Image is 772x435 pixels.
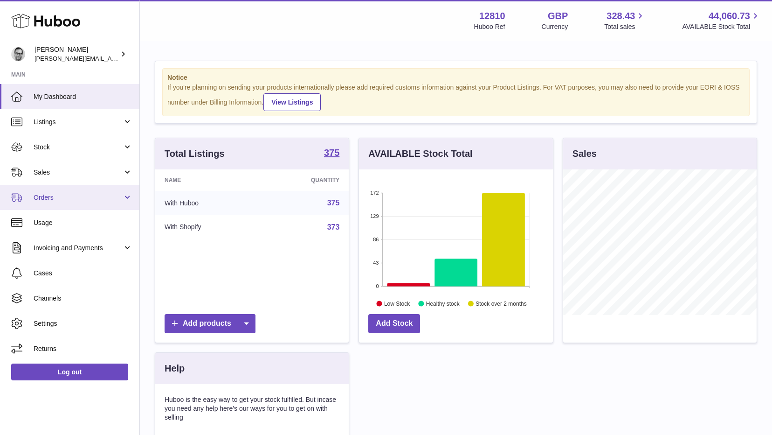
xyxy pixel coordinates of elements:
div: Domain Overview [35,60,83,66]
img: tab_domain_overview_orange.svg [25,59,33,66]
text: Low Stock [384,300,410,307]
div: v 4.0.25 [26,15,46,22]
a: 373 [327,223,340,231]
td: With Huboo [155,191,260,215]
strong: 375 [324,148,339,157]
h3: AVAILABLE Stock Total [368,147,472,160]
td: With Shopify [155,215,260,239]
a: 44,060.73 AVAILABLE Stock Total [682,10,761,31]
div: [PERSON_NAME] [34,45,118,63]
a: Add products [165,314,255,333]
span: Cases [34,269,132,278]
div: Huboo Ref [474,22,505,31]
a: Log out [11,364,128,380]
span: Invoicing and Payments [34,244,123,253]
a: 375 [327,199,340,207]
span: Stock [34,143,123,152]
text: 172 [370,190,379,196]
text: 129 [370,213,379,219]
strong: GBP [548,10,568,22]
strong: Notice [167,73,744,82]
span: Total sales [604,22,646,31]
h3: Help [165,362,185,375]
text: 0 [376,283,379,289]
span: [PERSON_NAME][EMAIL_ADDRESS][DOMAIN_NAME] [34,55,187,62]
strong: 12810 [479,10,505,22]
span: Listings [34,118,123,126]
img: alex@digidistiller.com [11,47,25,61]
div: Currency [542,22,568,31]
p: Huboo is the easy way to get your stock fulfilled. But incase you need any help here's our ways f... [165,395,339,422]
span: My Dashboard [34,92,132,101]
span: Settings [34,319,132,328]
a: View Listings [263,93,321,111]
span: AVAILABLE Stock Total [682,22,761,31]
div: Domain: [DOMAIN_NAME] [24,24,103,32]
th: Name [155,169,260,191]
a: Add Stock [368,314,420,333]
img: logo_orange.svg [15,15,22,22]
th: Quantity [260,169,349,191]
h3: Total Listings [165,147,225,160]
span: Orders [34,193,123,202]
a: 328.43 Total sales [604,10,646,31]
a: 375 [324,148,339,159]
text: 43 [373,260,379,266]
img: website_grey.svg [15,24,22,32]
img: tab_keywords_by_traffic_grey.svg [93,59,100,66]
div: If you're planning on sending your products internationally please add required customs informati... [167,83,744,111]
text: Healthy stock [426,300,460,307]
span: Sales [34,168,123,177]
text: 86 [373,237,379,242]
span: Channels [34,294,132,303]
span: 328.43 [607,10,635,22]
div: Keywords by Traffic [103,60,157,66]
text: Stock over 2 months [476,300,527,307]
h3: Sales [572,147,597,160]
span: 44,060.73 [709,10,750,22]
span: Returns [34,344,132,353]
span: Usage [34,218,132,227]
